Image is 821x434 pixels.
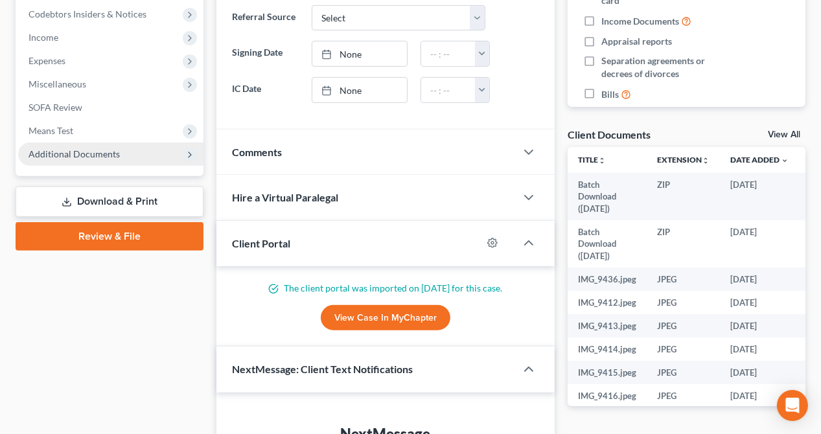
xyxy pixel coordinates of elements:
i: unfold_more [702,157,710,165]
div: Client Documents [568,128,651,141]
span: SOFA Review [29,102,82,113]
span: Income [29,32,58,43]
span: Client Portal [232,237,290,249]
td: IMG_9413.jpeg [568,314,647,337]
td: JPEG [647,314,720,337]
td: [DATE] [720,314,799,337]
span: Income Documents [601,15,679,28]
span: Bills [601,88,619,101]
a: Titleunfold_more [578,155,606,165]
a: Date Added expand_more [730,155,789,165]
span: Hire a Virtual Paralegal [232,191,338,203]
a: None [312,41,407,66]
span: NextMessage: Client Text Notifications [232,363,413,375]
input: -- : -- [421,41,476,66]
span: Appraisal reports [601,35,672,48]
td: [DATE] [720,220,799,268]
td: [DATE] [720,291,799,314]
label: IC Date [225,77,306,103]
a: Extensionunfold_more [657,155,710,165]
i: unfold_more [598,157,606,165]
a: SOFA Review [18,96,203,119]
td: IMG_9415.jpeg [568,361,647,384]
span: Codebtors Insiders & Notices [29,8,146,19]
td: JPEG [647,361,720,384]
td: JPEG [647,291,720,314]
td: JPEG [647,268,720,291]
i: expand_more [781,157,789,165]
td: ZIP [647,220,720,268]
p: The client portal was imported on [DATE] for this case. [232,282,539,295]
span: Means Test [29,125,73,136]
span: Miscellaneous [29,78,86,89]
label: Referral Source [225,5,306,31]
span: Expenses [29,55,65,66]
td: [DATE] [720,337,799,361]
td: ZIP [647,173,720,220]
a: Download & Print [16,187,203,217]
a: View Case in MyChapter [321,305,450,331]
td: [DATE] [720,361,799,384]
span: Separation agreements or decrees of divorces [601,54,735,80]
td: IMG_9436.jpeg [568,268,647,291]
a: Review & File [16,222,203,251]
td: [DATE] [720,384,799,407]
td: IMG_9416.jpeg [568,384,647,407]
label: Signing Date [225,41,306,67]
span: Comments [232,146,282,158]
input: -- : -- [421,78,476,102]
td: JPEG [647,384,720,407]
td: JPEG [647,337,720,361]
td: [DATE] [720,268,799,291]
td: [DATE] [720,173,799,220]
a: View All [768,130,800,139]
span: Additional Documents [29,148,120,159]
td: IMG_9414.jpeg [568,337,647,361]
td: Batch Download ([DATE]) [568,220,647,268]
div: Open Intercom Messenger [777,390,808,421]
td: Batch Download ([DATE]) [568,173,647,220]
td: IMG_9412.jpeg [568,291,647,314]
a: None [312,78,407,102]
